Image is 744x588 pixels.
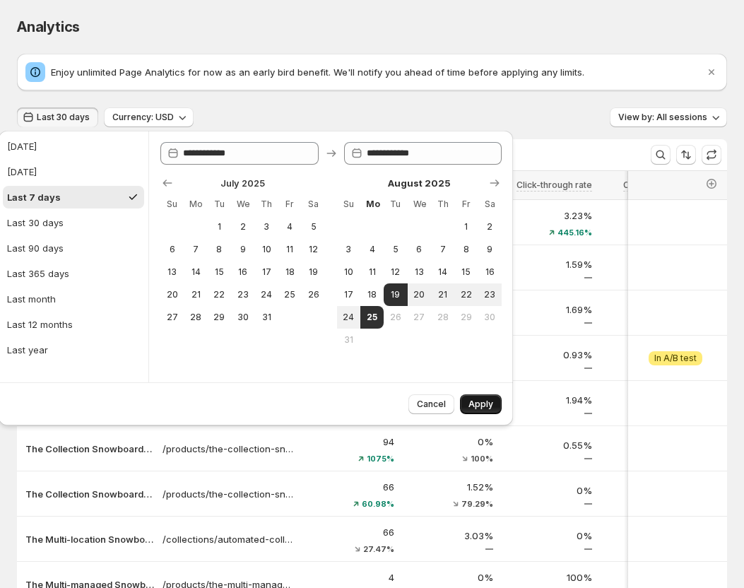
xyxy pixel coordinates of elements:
p: 1.52% [403,480,493,494]
span: 17 [343,289,355,300]
p: 4 [304,570,394,584]
p: 0% [502,529,592,543]
span: 16 [237,266,249,278]
button: Show previous month, June 2025 [158,173,177,193]
p: 0% [601,254,691,268]
span: 30 [484,312,496,323]
span: Cancel [417,399,446,410]
span: Currency: USD [112,112,174,123]
div: Last 12 months [7,317,73,331]
button: Start of range Tuesday August 19 2025 [384,283,407,306]
p: 0% [601,435,691,449]
th: Thursday [254,193,278,216]
span: 22 [460,289,472,300]
button: Sunday August 31 2025 [337,329,360,351]
button: Thursday August 7 2025 [431,238,454,261]
div: Last 90 days [7,241,64,255]
span: 12 [389,266,401,278]
button: Wednesday August 6 2025 [408,238,431,261]
p: 0% [601,525,691,539]
button: Sunday August 17 2025 [337,283,360,306]
span: 21 [189,289,201,300]
button: Thursday July 24 2025 [254,283,278,306]
p: /products/the-collection-snowboard-liquid-change [163,487,295,501]
button: Saturday August 9 2025 [478,238,502,261]
button: Monday July 21 2025 [184,283,207,306]
p: 0% [601,480,691,494]
button: Sunday August 10 2025 [337,261,360,283]
a: /products/the-collection-snowboard-oxygen [163,442,295,456]
button: Show next month, September 2025 [485,173,504,193]
p: 0% [502,483,592,498]
button: Thursday August 28 2025 [431,306,454,329]
span: 29 [460,312,472,323]
span: 29 [213,312,225,323]
div: Last year [7,343,48,357]
span: 23 [484,289,496,300]
span: 9 [237,244,249,255]
th: Sunday [337,193,360,216]
th: Wednesday [231,193,254,216]
span: 21 [437,289,449,300]
span: We [237,199,249,210]
button: Last 30 days [3,211,144,234]
p: 0.55% [502,438,592,452]
span: 1075% [367,454,394,463]
span: 19 [389,289,401,300]
p: 0% [601,570,691,584]
button: Dismiss notification [702,62,721,82]
button: Wednesday August 13 2025 [408,261,431,283]
th: Thursday [431,193,454,216]
span: 4 [284,221,296,233]
span: 19 [307,266,319,278]
span: 12 [307,244,319,255]
span: 15 [213,266,225,278]
button: [DATE] [3,160,144,183]
span: Tu [389,199,401,210]
span: 20 [166,289,178,300]
a: /collections/automated-collection/products/the-multi-location-snowboard [163,532,295,546]
span: Apply [468,399,493,410]
button: Thursday August 14 2025 [431,261,454,283]
span: 8 [460,244,472,255]
span: Mo [189,199,201,210]
button: Friday July 4 2025 [278,216,302,238]
button: Friday August 22 2025 [454,283,478,306]
button: Tuesday August 12 2025 [384,261,407,283]
button: Wednesday July 2 2025 [231,216,254,238]
span: Tu [213,199,225,210]
p: 66 [304,480,394,494]
th: Tuesday [208,193,231,216]
span: Th [437,199,449,210]
span: Click-through rate [516,180,592,191]
th: Saturday [302,193,325,216]
div: [DATE] [7,139,37,153]
p: 100% [502,570,592,584]
span: 28 [189,312,201,323]
p: 0% [601,299,691,313]
p: 0.93% [502,348,592,362]
button: Sunday July 13 2025 [160,261,184,283]
span: 1 [213,221,225,233]
span: Sa [484,199,496,210]
span: Fr [460,199,472,210]
span: 4 [366,244,378,255]
button: Last 365 days [3,262,144,285]
button: Sunday July 6 2025 [160,238,184,261]
p: 1.69% [502,302,592,317]
span: Sa [307,199,319,210]
p: The Collection Snowboard: Liquid – gemcommerce-levi-local [25,487,154,501]
span: We [413,199,425,210]
button: Friday July 18 2025 [278,261,302,283]
span: 26 [307,289,319,300]
button: Thursday July 10 2025 [254,238,278,261]
button: Saturday July 5 2025 [302,216,325,238]
th: Monday [360,193,384,216]
button: Sunday August 24 2025 [337,306,360,329]
span: Su [343,199,355,210]
button: End of range Today Monday August 25 2025 [360,306,384,329]
span: 20 [413,289,425,300]
span: 22 [213,289,225,300]
span: Fr [284,199,296,210]
button: Wednesday July 23 2025 [231,283,254,306]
